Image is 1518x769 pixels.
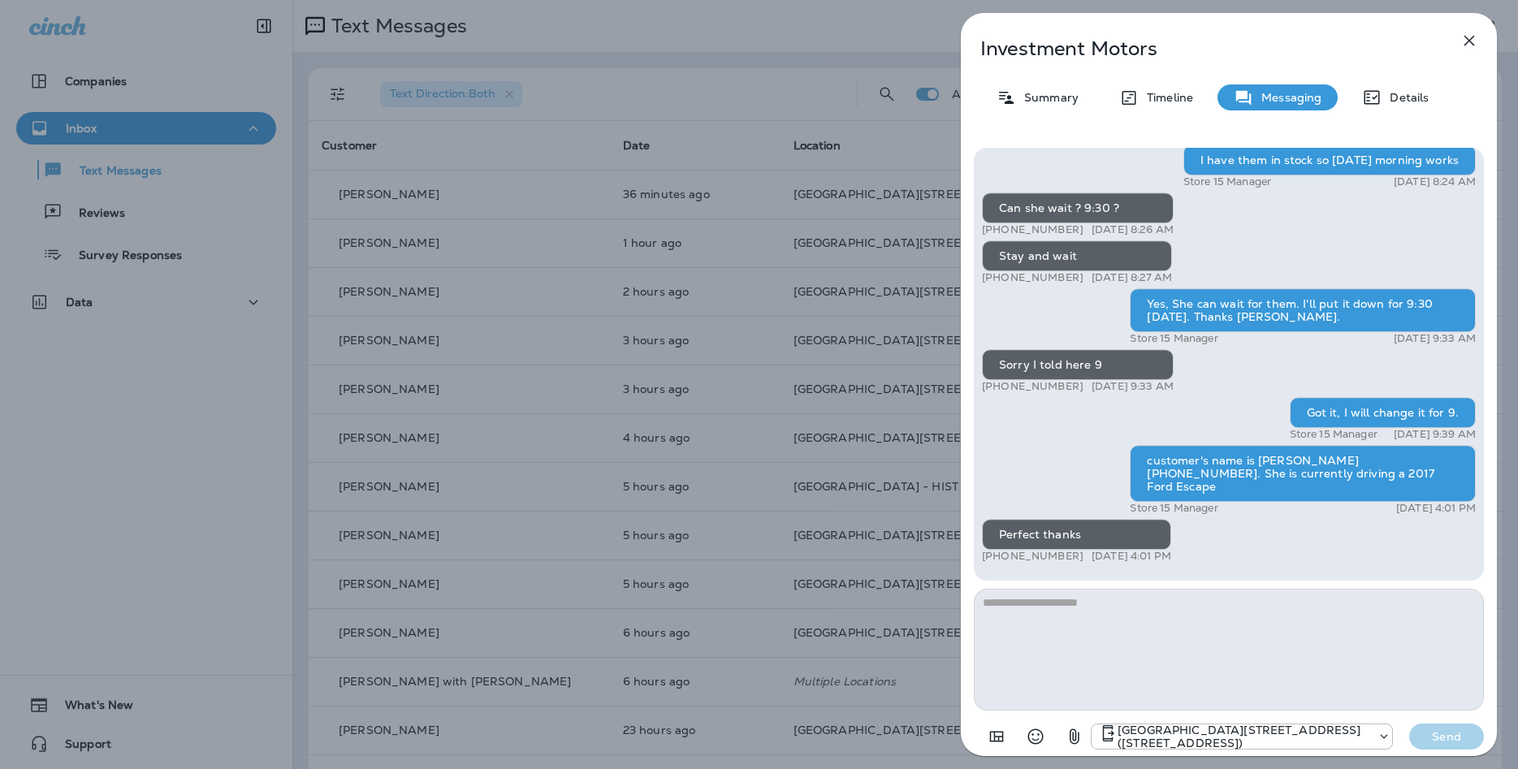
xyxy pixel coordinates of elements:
[982,550,1083,563] p: [PHONE_NUMBER]
[980,37,1424,60] p: Investment Motors
[1139,91,1193,104] p: Timeline
[1092,271,1172,284] p: [DATE] 8:27 AM
[1118,724,1369,750] p: [GEOGRAPHIC_DATA][STREET_ADDRESS] ([STREET_ADDRESS])
[1396,502,1476,515] p: [DATE] 4:01 PM
[982,271,1083,284] p: [PHONE_NUMBER]
[1183,145,1476,175] div: I have them in stock so [DATE] morning works
[1016,91,1079,104] p: Summary
[1092,380,1174,393] p: [DATE] 9:33 AM
[1394,175,1476,188] p: [DATE] 8:24 AM
[1130,332,1217,345] p: Store 15 Manager
[1092,550,1171,563] p: [DATE] 4:01 PM
[982,192,1174,223] div: Can she wait ? 9:30 ?
[982,349,1174,380] div: Sorry I told here 9
[1394,428,1476,441] p: [DATE] 9:39 AM
[1130,502,1217,515] p: Store 15 Manager
[1092,724,1392,750] div: +1 (402) 891-8464
[1092,223,1174,236] p: [DATE] 8:26 AM
[1253,91,1321,104] p: Messaging
[1130,445,1476,502] div: customer's name is [PERSON_NAME] [PHONE_NUMBER]. She is currently driving a 2017 Ford Escape
[982,380,1083,393] p: [PHONE_NUMBER]
[1019,720,1052,753] button: Select an emoji
[982,519,1171,550] div: Perfect thanks
[1183,175,1271,188] p: Store 15 Manager
[982,240,1172,271] div: Stay and wait
[1394,332,1476,345] p: [DATE] 9:33 AM
[1382,91,1429,104] p: Details
[1130,288,1476,332] div: Yes, She can wait for them. I'll put it down for 9:30 [DATE]. Thanks [PERSON_NAME].
[1290,397,1476,428] div: Got it, I will change it for 9.
[980,720,1013,753] button: Add in a premade template
[982,223,1083,236] p: [PHONE_NUMBER]
[1290,428,1377,441] p: Store 15 Manager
